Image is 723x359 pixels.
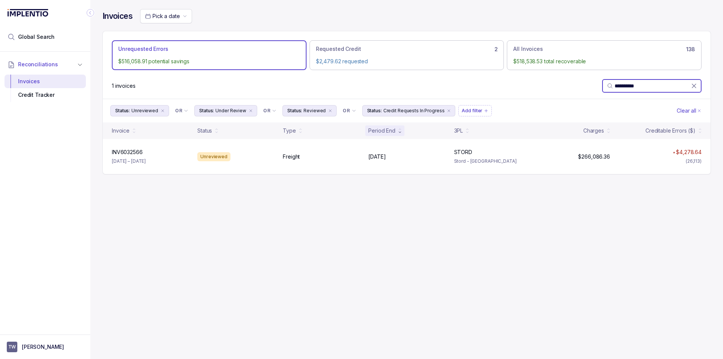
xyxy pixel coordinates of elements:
div: Creditable Errors ($) [645,127,696,134]
p: Unreviewed [131,107,158,115]
p: OR [343,108,350,114]
p: Clear all [677,107,696,115]
div: Collapse Icon [86,8,95,17]
button: Filter Chip Connector undefined [340,105,359,116]
p: $518,538.53 total recoverable [513,58,695,65]
p: Requested Credit [316,45,361,53]
span: Pick a date [153,13,180,19]
div: remove content [160,108,166,114]
p: Credit Requests In Progress [383,107,445,115]
span: Reconciliations [18,61,58,68]
p: Status: [287,107,302,115]
li: Filter Chip Connector undefined [343,108,356,114]
div: Invoices [11,75,80,88]
h6: 138 [686,46,695,52]
p: Stord - [GEOGRAPHIC_DATA] [454,157,531,165]
search: Date Range Picker [145,12,180,20]
div: Period End [368,127,395,134]
p: Reviewed [304,107,326,115]
div: 3PL [454,127,463,134]
p: $4,278.64 [676,148,702,156]
p: Freight [283,153,300,160]
ul: Filter Group [110,105,675,116]
p: $2,479.62 requested [316,58,498,65]
button: Date Range Picker [140,9,192,23]
p: $516,058.91 potential savings [118,58,300,65]
p: [PERSON_NAME] [22,343,64,351]
p: [DATE] [368,153,386,160]
h6: 2 [494,46,498,52]
p: OR [263,108,270,114]
p: Under Review [215,107,246,115]
button: Filter Chip Connector undefined [172,105,191,116]
p: 1 invoices [112,82,136,90]
p: STORD [454,148,472,156]
h4: Invoices [102,11,133,21]
div: Remaining page entries [112,82,136,90]
ul: Action Tab Group [112,40,702,70]
p: Status: [115,107,130,115]
li: Filter Chip Connector undefined [175,108,188,114]
div: remove content [327,108,333,114]
button: Filter Chip Connector undefined [260,105,279,116]
div: remove content [446,108,452,114]
p: Unrequested Errors [118,45,168,53]
p: All Invoices [513,45,543,53]
div: Unreviewed [197,152,230,161]
button: Filter Chip Reviewed [282,105,337,116]
p: OR [175,108,182,114]
p: [DATE] – [DATE] [112,157,146,165]
div: Type [283,127,296,134]
button: Filter Chip Unreviewed [110,105,169,116]
button: Filter Chip Credit Requests In Progress [362,105,456,116]
p: Add filter [462,107,482,115]
p: Status: [199,107,214,115]
span: Global Search [18,33,55,41]
p: INV6032566 [112,148,143,156]
div: Reconciliations [5,73,86,104]
div: remove content [248,108,254,114]
div: Invoice [112,127,130,134]
button: Filter Chip Under Review [194,105,257,116]
p: Status: [367,107,382,115]
div: Status [197,127,212,134]
div: Charges [583,127,604,134]
div: Credit Tracker [11,88,80,102]
span: User initials [7,342,17,352]
button: User initials[PERSON_NAME] [7,342,84,352]
div: (26,113) [686,157,702,165]
button: Clear Filters [675,105,703,116]
p: $266,086.36 [578,153,610,160]
button: Reconciliations [5,56,86,73]
button: Filter Chip Add filter [458,105,492,116]
li: Filter Chip Connector undefined [263,108,276,114]
img: red pointer upwards [673,151,675,153]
